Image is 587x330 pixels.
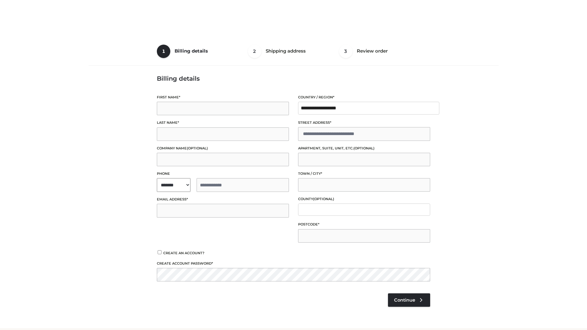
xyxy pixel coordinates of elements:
span: 3 [339,45,353,58]
a: Continue [388,293,430,307]
label: Postcode [298,222,430,227]
label: Apartment, suite, unit, etc. [298,145,430,151]
label: County [298,196,430,202]
label: Company name [157,145,289,151]
label: Country / Region [298,94,430,100]
label: Create account password [157,261,430,266]
h3: Billing details [157,75,430,82]
label: Town / City [298,171,430,177]
span: Continue [394,297,415,303]
label: Phone [157,171,289,177]
span: (optional) [313,197,334,201]
span: Billing details [175,48,208,54]
label: First name [157,94,289,100]
span: 1 [157,45,170,58]
span: (optional) [353,146,375,150]
input: Create an account? [157,250,162,254]
span: (optional) [187,146,208,150]
label: Last name [157,120,289,126]
span: 2 [248,45,261,58]
span: Shipping address [266,48,306,54]
label: Street address [298,120,430,126]
span: Review order [357,48,388,54]
label: Email address [157,196,289,202]
span: Create an account? [163,251,205,255]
